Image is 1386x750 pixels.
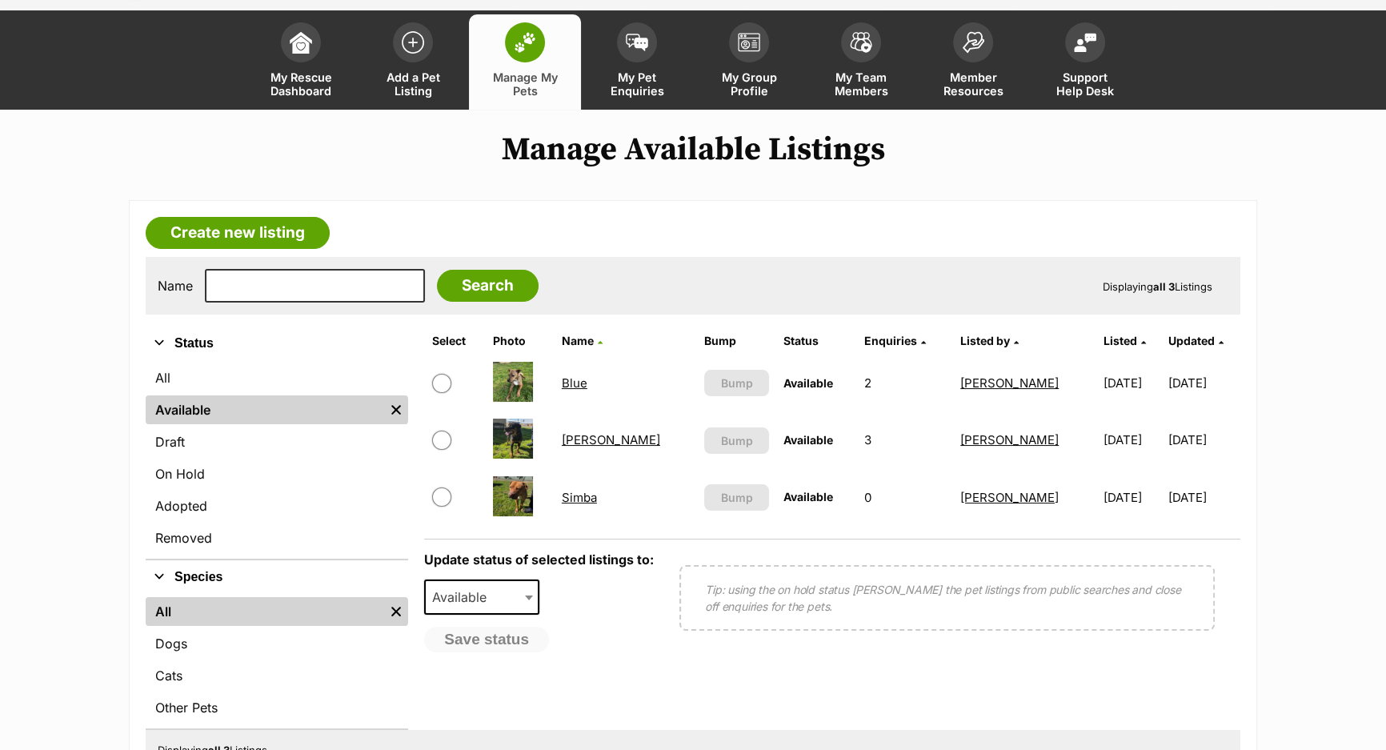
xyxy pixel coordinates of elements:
a: Remove filter [384,597,408,626]
input: Search [437,270,539,302]
td: 2 [858,355,952,411]
span: translation missing: en.admin.listings.index.attributes.enquiries [864,334,917,347]
span: Name [562,334,594,347]
img: pet-enquiries-icon-7e3ad2cf08bfb03b45e93fb7055b45f3efa6380592205ae92323e6603595dc1f.svg [626,34,648,51]
img: dashboard-icon-eb2f2d2d3e046f16d808141f083e7271f6b2e854fb5c12c21221c1fb7104beca.svg [290,31,312,54]
strong: all 3 [1153,280,1175,293]
button: Bump [704,484,769,511]
a: Member Resources [917,14,1029,110]
a: Name [562,334,603,347]
img: manage-my-pets-icon-02211641906a0b7f246fdf0571729dbe1e7629f14944591b6c1af311fb30b64b.svg [514,32,536,53]
a: Remove filter [384,395,408,424]
span: Available [783,490,833,503]
a: Draft [146,427,408,456]
a: Simba [562,490,597,505]
a: Cats [146,661,408,690]
th: Status [777,328,856,354]
label: Update status of selected listings to: [424,551,654,568]
td: 3 [858,412,952,467]
span: Available [424,580,539,615]
span: My Rescue Dashboard [265,70,337,98]
a: Other Pets [146,693,408,722]
td: 0 [858,470,952,525]
span: Updated [1168,334,1215,347]
button: Save status [424,627,549,652]
a: Updated [1168,334,1224,347]
a: Adopted [146,491,408,520]
th: Select [426,328,485,354]
span: My Group Profile [713,70,785,98]
span: Available [783,433,833,447]
a: Enquiries [864,334,926,347]
a: [PERSON_NAME] [562,432,660,447]
th: Photo [487,328,554,354]
th: Bump [698,328,775,354]
span: Add a Pet Listing [377,70,449,98]
a: Removed [146,523,408,552]
span: Member Resources [937,70,1009,98]
a: My Rescue Dashboard [245,14,357,110]
span: My Team Members [825,70,897,98]
span: Bump [721,489,753,506]
img: team-members-icon-5396bd8760b3fe7c0b43da4ab00e1e3bb1a5d9ba89233759b79545d2d3fc5d0d.svg [850,32,872,53]
a: [PERSON_NAME] [960,490,1059,505]
span: Bump [721,375,753,391]
a: Dogs [146,629,408,658]
a: Add a Pet Listing [357,14,469,110]
a: [PERSON_NAME] [960,375,1059,391]
a: My Group Profile [693,14,805,110]
button: Status [146,333,408,354]
span: Manage My Pets [489,70,561,98]
td: [DATE] [1097,412,1168,467]
span: Support Help Desk [1049,70,1121,98]
img: member-resources-icon-8e73f808a243e03378d46382f2149f9095a855e16c252ad45f914b54edf8863c.svg [962,31,984,53]
td: [DATE] [1097,470,1168,525]
a: All [146,363,408,392]
a: My Pet Enquiries [581,14,693,110]
div: Species [146,594,408,728]
a: Blue [562,375,587,391]
a: On Hold [146,459,408,488]
td: [DATE] [1097,355,1168,411]
div: Status [146,360,408,559]
label: Name [158,279,193,293]
a: Manage My Pets [469,14,581,110]
img: help-desk-icon-fdf02630f3aa405de69fd3d07c3f3aa587a6932b1a1747fa1d2bba05be0121f9.svg [1074,33,1096,52]
p: Tip: using the on hold status [PERSON_NAME] the pet listings from public searches and close off e... [705,581,1189,615]
span: My Pet Enquiries [601,70,673,98]
a: Listed by [960,334,1019,347]
a: Support Help Desk [1029,14,1141,110]
img: add-pet-listing-icon-0afa8454b4691262ce3f59096e99ab1cd57d4a30225e0717b998d2c9b9846f56.svg [402,31,424,54]
span: Listed [1104,334,1137,347]
span: Available [783,376,833,390]
td: [DATE] [1168,355,1239,411]
button: Bump [704,370,769,396]
a: My Team Members [805,14,917,110]
button: Bump [704,427,769,454]
button: Species [146,567,408,588]
td: [DATE] [1168,412,1239,467]
span: Bump [721,432,753,449]
a: [PERSON_NAME] [960,432,1059,447]
a: Create new listing [146,217,330,249]
img: group-profile-icon-3fa3cf56718a62981997c0bc7e787c4b2cf8bcc04b72c1350f741eb67cf2f40e.svg [738,33,760,52]
a: Listed [1104,334,1146,347]
a: All [146,597,384,626]
a: Available [146,395,384,424]
span: Available [426,586,503,608]
td: [DATE] [1168,470,1239,525]
span: Listed by [960,334,1010,347]
span: Displaying Listings [1103,280,1212,293]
